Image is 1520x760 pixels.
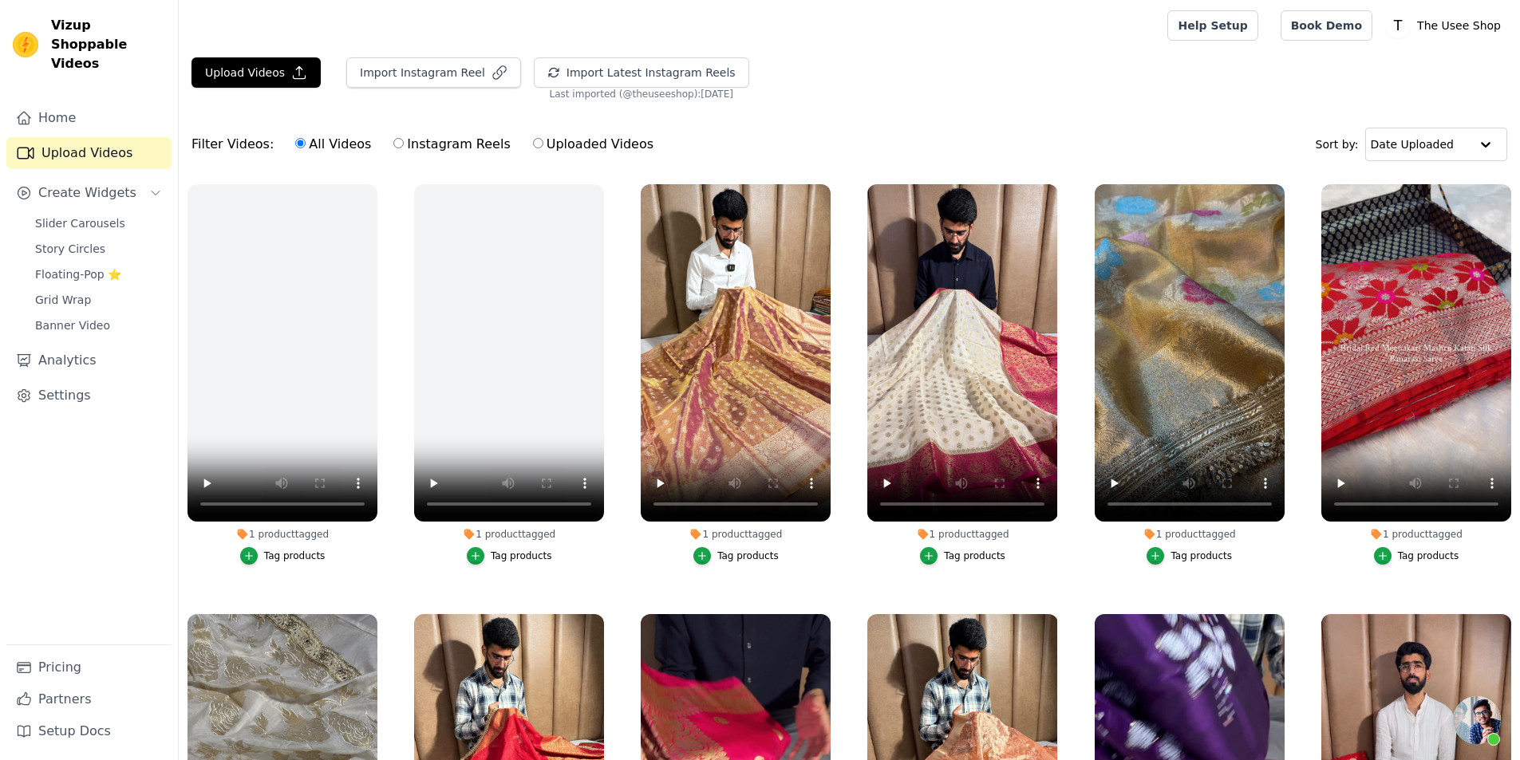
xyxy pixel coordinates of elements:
div: Tag products [1398,549,1459,562]
div: 1 product tagged [188,528,377,541]
p: The Usee Shop [1411,11,1507,40]
input: All Videos [295,138,306,148]
button: T The Usee Shop [1385,11,1507,40]
div: Tag products [717,549,779,562]
a: Grid Wrap [26,289,172,311]
button: Import Latest Instagram Reels [534,57,749,88]
div: Tag products [491,549,552,562]
button: Tag products [1147,547,1232,565]
span: Last imported (@ theuseeshop ): [DATE] [550,88,733,100]
a: Analytics [6,345,172,376]
span: Story Circles [35,241,105,257]
div: Tag products [944,549,1005,562]
button: Upload Videos [191,57,321,88]
span: Slider Carousels [35,215,125,231]
button: Tag products [920,547,1005,565]
a: Floating-Pop ⭐ [26,263,172,285]
input: Uploaded Videos [533,138,543,148]
div: Tag products [264,549,326,562]
span: Create Widgets [38,183,136,203]
div: Tag products [1171,549,1232,562]
img: Vizup [13,32,38,57]
a: Setup Docs [6,715,172,747]
a: Banner Video [26,314,172,337]
a: Settings [6,380,172,412]
div: Open chat [1453,696,1501,744]
a: Slider Carousels [26,212,172,234]
label: All Videos [294,134,372,155]
a: Upload Videos [6,137,172,169]
div: 1 product tagged [641,528,831,541]
div: 1 product tagged [1321,528,1511,541]
button: Tag products [240,547,326,565]
button: Import Instagram Reel [346,57,521,88]
a: Book Demo [1281,10,1372,41]
div: Filter Videos: [191,126,662,163]
span: Banner Video [35,317,110,333]
button: Tag products [1374,547,1459,565]
button: Tag products [467,547,552,565]
input: Instagram Reels [393,138,404,148]
div: Sort by: [1316,128,1508,161]
button: Tag products [693,547,779,565]
div: 1 product tagged [1095,528,1285,541]
a: Home [6,102,172,134]
label: Uploaded Videos [532,134,654,155]
text: T [1393,18,1403,33]
span: Grid Wrap [35,292,91,308]
span: Vizup Shoppable Videos [51,16,165,73]
div: 1 product tagged [867,528,1057,541]
span: Floating-Pop ⭐ [35,266,121,282]
button: Create Widgets [6,177,172,209]
a: Pricing [6,652,172,683]
label: Instagram Reels [393,134,511,155]
a: Help Setup [1167,10,1257,41]
a: Story Circles [26,238,172,260]
a: Partners [6,683,172,715]
div: 1 product tagged [414,528,604,541]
